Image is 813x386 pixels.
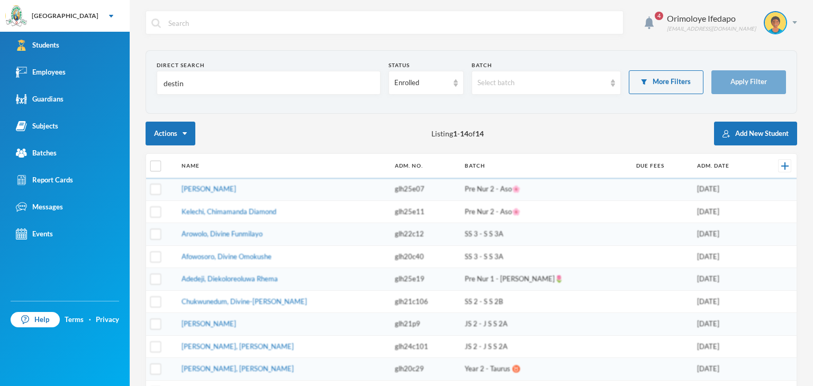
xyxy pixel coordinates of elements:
[655,12,663,20] span: 4
[176,154,390,178] th: Name
[692,290,759,313] td: [DATE]
[16,228,53,240] div: Events
[667,25,756,33] div: [EMAIL_ADDRESS][DOMAIN_NAME]
[459,200,631,223] td: Pre Nur 2 - Aso🌸
[390,358,459,381] td: glh20c29
[182,185,236,193] a: [PERSON_NAME]
[390,290,459,313] td: glh21c106
[459,223,631,246] td: SS 3 - S S 3A
[692,335,759,358] td: [DATE]
[151,19,161,28] img: search
[459,313,631,336] td: JS 2 - J S S 2A
[692,200,759,223] td: [DATE]
[692,245,759,268] td: [DATE]
[394,78,448,88] div: Enrolled
[390,223,459,246] td: glh22c12
[459,245,631,268] td: SS 3 - S S 3A
[459,290,631,313] td: SS 2 - S S 2B
[460,129,468,138] b: 14
[692,358,759,381] td: [DATE]
[453,129,457,138] b: 1
[472,61,621,69] div: Batch
[390,178,459,201] td: glh25e07
[16,121,58,132] div: Subjects
[475,129,484,138] b: 14
[16,174,73,186] div: Report Cards
[692,178,759,201] td: [DATE]
[431,128,484,139] span: Listing - of
[390,245,459,268] td: glh20c40
[11,312,60,328] a: Help
[162,71,375,95] input: Name, Admin No, Phone number, Email Address
[182,274,278,283] a: Adedeji, Diekoloreoluwa Rhema
[6,6,27,27] img: logo
[182,297,307,306] a: Chukwunedum, Divine-[PERSON_NAME]
[692,313,759,336] td: [DATE]
[459,268,631,291] td: Pre Nur 1 - [PERSON_NAME]🌷
[32,11,98,21] div: [GEOGRAPHIC_DATA]
[182,207,276,216] a: Kelechi, Chimamanda Diamond
[65,315,84,325] a: Terms
[711,70,786,94] button: Apply Filter
[389,61,463,69] div: Status
[781,162,789,170] img: +
[182,229,263,238] a: Arowolo, Divine Funmilayo
[96,315,119,325] a: Privacy
[182,252,272,261] a: Afowosoro, Divine Omokushe
[667,12,756,25] div: Orimoloye Ifedapo
[629,70,703,94] button: More Filters
[631,154,692,178] th: Due Fees
[16,40,59,51] div: Students
[390,200,459,223] td: glh25e11
[146,122,195,145] button: Actions
[182,342,294,351] a: [PERSON_NAME], [PERSON_NAME]
[16,94,64,105] div: Guardians
[182,364,294,373] a: [PERSON_NAME], [PERSON_NAME]
[390,335,459,358] td: glh24c101
[157,61,381,69] div: Direct Search
[765,12,786,33] img: STUDENT
[182,319,236,328] a: [PERSON_NAME]
[714,122,797,145] button: Add New Student
[390,154,459,178] th: Adm. No.
[459,335,631,358] td: JS 2 - J S S 2A
[89,315,91,325] div: ·
[459,178,631,201] td: Pre Nur 2 - Aso🌸
[16,67,66,78] div: Employees
[16,148,57,159] div: Batches
[167,11,618,35] input: Search
[692,223,759,246] td: [DATE]
[459,154,631,178] th: Batch
[390,268,459,291] td: glh25e19
[692,154,759,178] th: Adm. Date
[692,268,759,291] td: [DATE]
[477,78,606,88] div: Select batch
[459,358,631,381] td: Year 2 - Taurus ♉️
[16,201,63,213] div: Messages
[390,313,459,336] td: glh21p9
